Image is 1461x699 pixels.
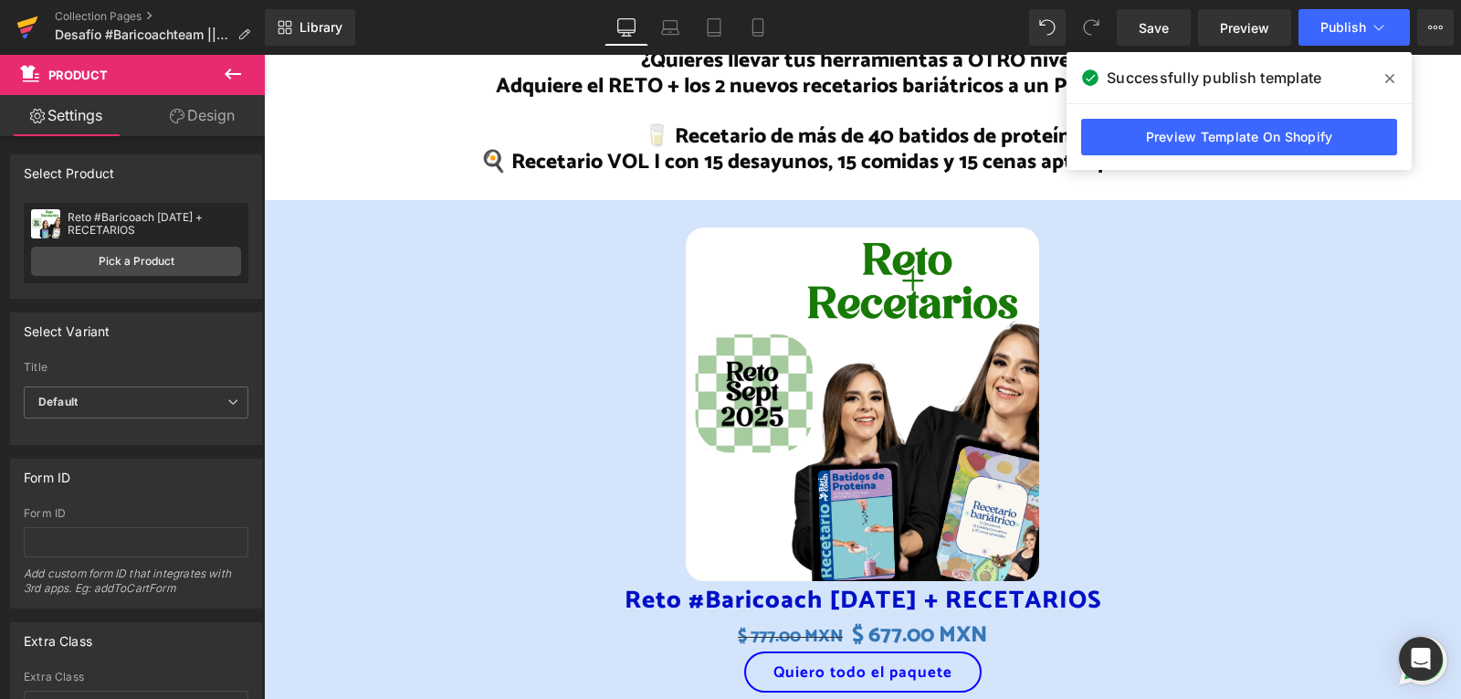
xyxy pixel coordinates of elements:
button: More [1417,9,1454,46]
a: Collection Pages [55,9,265,24]
div: Form ID [24,507,248,520]
a: Reto #Baricoach [DATE] + RECETARIOS [361,532,837,561]
div: Extra Class [24,623,92,649]
div: Select Product [24,155,115,181]
a: Laptop [648,9,692,46]
span: Product [48,68,108,82]
span: Successfully publish template [1107,67,1321,89]
span: Publish [1320,20,1366,35]
a: New Library [265,9,355,46]
span: $ 677.00 MXN [588,562,723,598]
a: Pick a Product [31,247,241,276]
button: Quiero todo el paquete [480,597,718,638]
span: Desafío #Baricoachteam || [DATE] [55,27,230,42]
span: Save [1139,18,1169,37]
button: Publish [1298,9,1410,46]
div: Open Intercom Messenger [1399,637,1443,681]
a: Send a message via WhatsApp [1130,577,1188,635]
a: Mobile [736,9,780,46]
div: Extra Class [24,671,248,683]
div: Add custom form ID that integrates with 3rd apps. Eg: addToCartForm [24,567,248,608]
div: Open WhatsApp chat [1130,577,1188,635]
button: Undo [1029,9,1066,46]
a: Tablet [692,9,736,46]
span: $ 777.00 MXN [474,567,579,596]
img: Reto #Baricoach Septiembre 2025 + RECETARIOS [422,173,775,526]
a: Preview [1198,9,1291,46]
span: Library [300,19,342,36]
div: Reto #Baricoach [DATE] + RECETARIOS [68,211,241,237]
div: Form ID [24,460,70,485]
a: Design [136,95,268,136]
label: Title [24,361,248,379]
div: Select Variant [24,313,110,339]
button: Redo [1073,9,1109,46]
a: Desktop [604,9,648,46]
span: Preview [1220,18,1269,37]
img: pImage [31,209,60,238]
a: Preview Template On Shopify [1081,119,1397,155]
b: Default [38,395,78,408]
